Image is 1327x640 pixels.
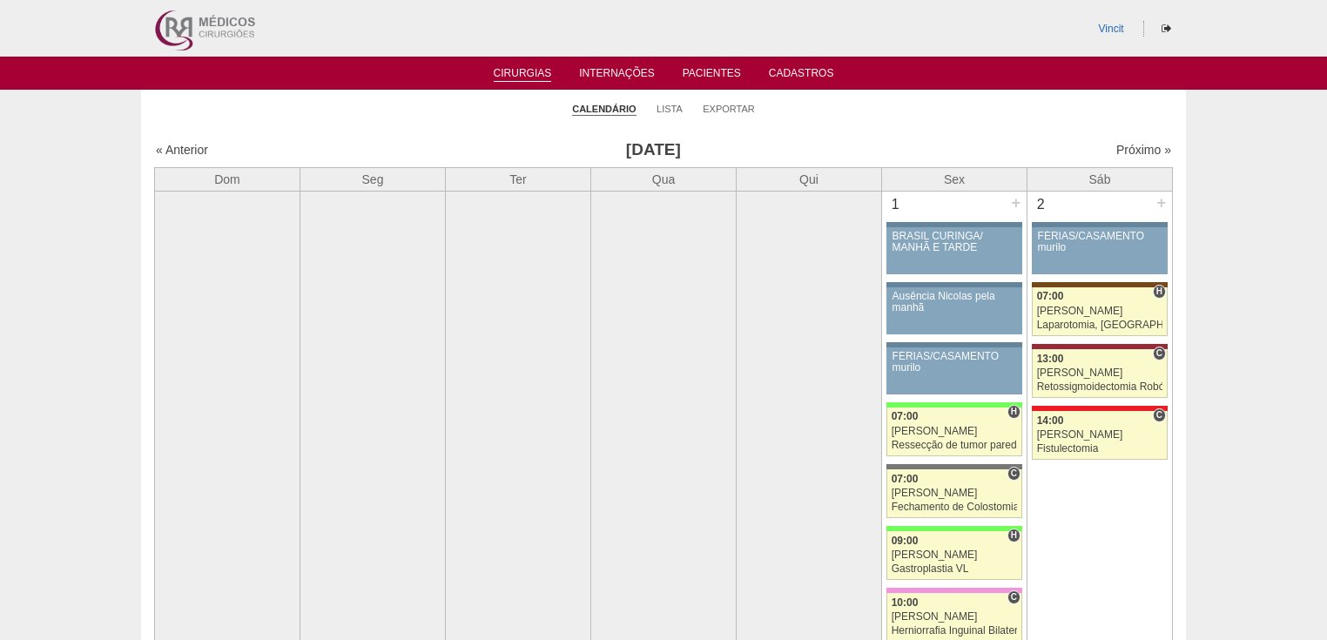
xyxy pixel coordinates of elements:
[156,143,208,157] a: « Anterior
[1038,231,1162,253] div: FÉRIAS/CASAMENTO murilo
[703,103,755,115] a: Exportar
[886,531,1022,580] a: H 09:00 [PERSON_NAME] Gastroplastia VL
[886,464,1022,469] div: Key: Santa Catarina
[1032,287,1168,336] a: H 07:00 [PERSON_NAME] Laparotomia, [GEOGRAPHIC_DATA], Drenagem, Bridas
[591,167,737,191] th: Qua
[892,535,919,547] span: 09:00
[882,192,909,218] div: 1
[1032,222,1168,227] div: Key: Aviso
[1037,429,1163,441] div: [PERSON_NAME]
[1037,381,1163,393] div: Retossigmoidectomia Robótica
[1032,282,1168,287] div: Key: Santa Joana
[300,167,446,191] th: Seg
[892,410,919,422] span: 07:00
[892,625,1018,637] div: Herniorrafia Inguinal Bilateral
[1037,320,1163,331] div: Laparotomia, [GEOGRAPHIC_DATA], Drenagem, Bridas
[893,351,1017,374] div: FÉRIAS/CASAMENTO murilo
[1032,344,1168,349] div: Key: Sírio Libanês
[1099,23,1124,35] a: Vincit
[1032,406,1168,411] div: Key: Assunção
[737,167,882,191] th: Qui
[1032,411,1168,460] a: C 14:00 [PERSON_NAME] Fistulectomia
[1037,306,1163,317] div: [PERSON_NAME]
[572,103,636,116] a: Calendário
[892,440,1018,451] div: Ressecção de tumor parede abdominal pélvica
[893,231,1017,253] div: BRASIL CURINGA/ MANHÃ E TARDE
[400,138,907,163] h3: [DATE]
[893,291,1017,313] div: Ausência Nicolas pela manhã
[892,426,1018,437] div: [PERSON_NAME]
[1007,529,1021,542] span: Hospital
[886,588,1022,593] div: Key: Albert Einstein
[1162,24,1171,34] i: Sair
[769,67,834,84] a: Cadastros
[1008,192,1023,214] div: +
[886,526,1022,531] div: Key: Brasil
[892,473,919,485] span: 07:00
[1153,285,1166,299] span: Hospital
[886,342,1022,347] div: Key: Aviso
[886,347,1022,394] a: FÉRIAS/CASAMENTO murilo
[886,402,1022,408] div: Key: Brasil
[892,596,919,609] span: 10:00
[1007,590,1021,604] span: Consultório
[683,67,741,84] a: Pacientes
[886,287,1022,334] a: Ausência Nicolas pela manhã
[1037,290,1064,302] span: 07:00
[886,408,1022,456] a: H 07:00 [PERSON_NAME] Ressecção de tumor parede abdominal pélvica
[1007,405,1021,419] span: Hospital
[1153,347,1166,360] span: Consultório
[882,167,1027,191] th: Sex
[892,488,1018,499] div: [PERSON_NAME]
[886,222,1022,227] div: Key: Aviso
[657,103,683,115] a: Lista
[892,549,1018,561] div: [PERSON_NAME]
[1154,192,1169,214] div: +
[1032,227,1168,274] a: FÉRIAS/CASAMENTO murilo
[1037,367,1163,379] div: [PERSON_NAME]
[886,282,1022,287] div: Key: Aviso
[1007,467,1021,481] span: Consultório
[446,167,591,191] th: Ter
[579,67,655,84] a: Internações
[886,469,1022,518] a: C 07:00 [PERSON_NAME] Fechamento de Colostomia ou Enterostomia
[1027,167,1173,191] th: Sáb
[892,502,1018,513] div: Fechamento de Colostomia ou Enterostomia
[892,563,1018,575] div: Gastroplastia VL
[1116,143,1171,157] a: Próximo »
[1037,353,1064,365] span: 13:00
[1153,408,1166,422] span: Consultório
[1027,192,1054,218] div: 2
[892,611,1018,623] div: [PERSON_NAME]
[886,227,1022,274] a: BRASIL CURINGA/ MANHÃ E TARDE
[1032,349,1168,398] a: C 13:00 [PERSON_NAME] Retossigmoidectomia Robótica
[1037,443,1163,455] div: Fistulectomia
[1037,414,1064,427] span: 14:00
[155,167,300,191] th: Dom
[494,67,552,82] a: Cirurgias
